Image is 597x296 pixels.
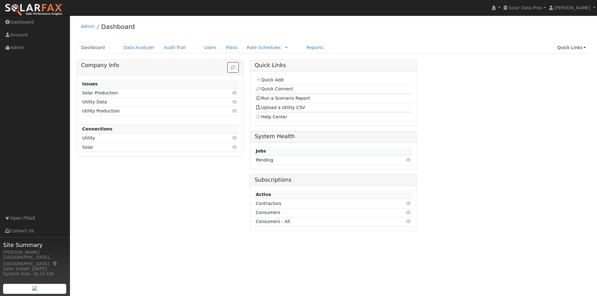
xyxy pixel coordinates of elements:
td: Consumers - All [255,217,385,226]
a: Dashboard [76,42,110,53]
td: Contractors [255,199,385,208]
i: Click to view [406,219,411,224]
a: Data Analyzer [119,42,159,53]
a: Audit Trail [159,42,190,53]
div: Solar Install: [DATE] [3,266,67,272]
a: Help Center [256,114,287,119]
strong: Jobs [256,148,266,153]
h5: Subscriptions [255,177,412,183]
a: Upload a Utility CSV [256,105,305,110]
a: Reports [302,42,328,53]
div: [GEOGRAPHIC_DATA], [GEOGRAPHIC_DATA] [3,254,67,267]
i: Click to view [406,210,411,215]
td: Utility Production [81,107,213,116]
img: SolarFax [5,3,63,16]
td: Pending [255,156,368,165]
i: Click to view [232,100,238,104]
span: Site Summary [3,241,67,249]
i: Click to view [406,158,411,162]
a: Rate Schedules [247,45,281,50]
strong: Issues [82,81,98,86]
a: Quick Links [553,42,590,53]
strong: Active [256,192,271,197]
a: Quick Add [256,77,283,82]
i: Click to view [232,91,238,95]
td: Solar [81,143,213,152]
a: Quick Connect [256,86,293,91]
i: Click to view [232,109,238,113]
i: Click to view [232,145,238,149]
i: Click to view [406,201,411,206]
h5: Company Info [81,62,239,69]
div: System Size: 16.32 kW [3,271,67,277]
div: [PERSON_NAME] [3,249,67,256]
h5: Quick Links [255,62,412,69]
a: Map [52,261,58,266]
a: Plans [221,42,242,53]
a: Run a Scenario Report [256,96,310,101]
a: Users [200,42,221,53]
h5: System Health [255,133,412,140]
td: Utility [81,134,213,143]
span: Solar Data Pros [509,5,542,10]
td: Solar Production [81,89,213,98]
span: [PERSON_NAME] [554,5,590,10]
img: retrieve [32,286,37,291]
a: Dashboard [101,23,135,30]
td: Utility Data [81,98,213,107]
i: Click to view [232,136,238,140]
a: Admin [81,24,95,29]
td: Consumers [255,208,385,217]
strong: Connections [82,126,113,131]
